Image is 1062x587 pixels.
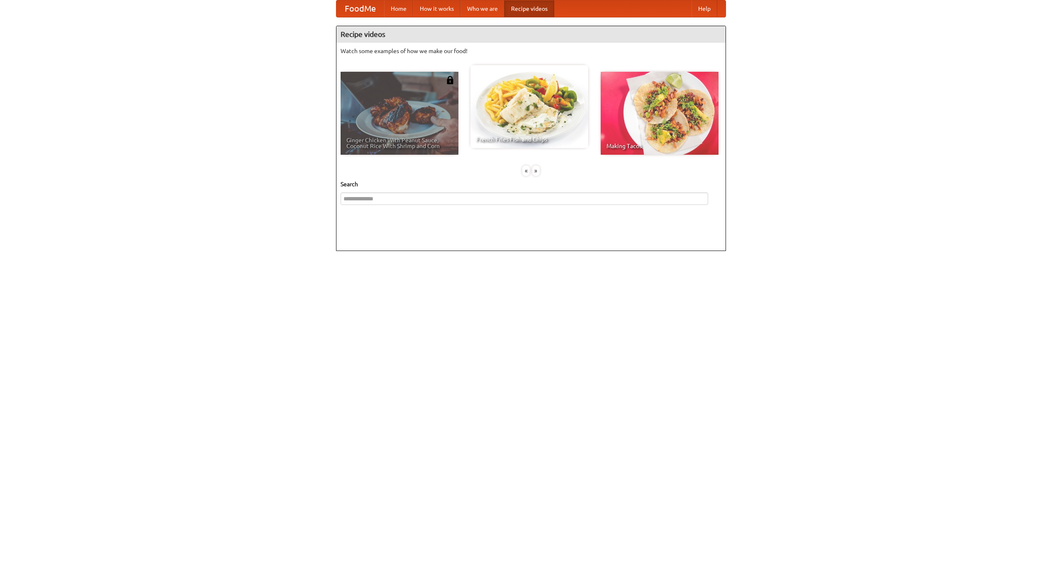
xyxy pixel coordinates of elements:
h4: Recipe videos [336,26,726,43]
a: FoodMe [336,0,384,17]
a: Who we are [460,0,504,17]
div: « [522,166,530,176]
a: Home [384,0,413,17]
a: Making Tacos [601,72,719,155]
div: » [532,166,540,176]
img: 483408.png [446,76,454,84]
a: How it works [413,0,460,17]
a: French Fries Fish and Chips [470,65,588,148]
span: Making Tacos [607,143,713,149]
p: Watch some examples of how we make our food! [341,47,721,55]
a: Help [692,0,717,17]
span: French Fries Fish and Chips [476,136,582,142]
a: Recipe videos [504,0,554,17]
h5: Search [341,180,721,188]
